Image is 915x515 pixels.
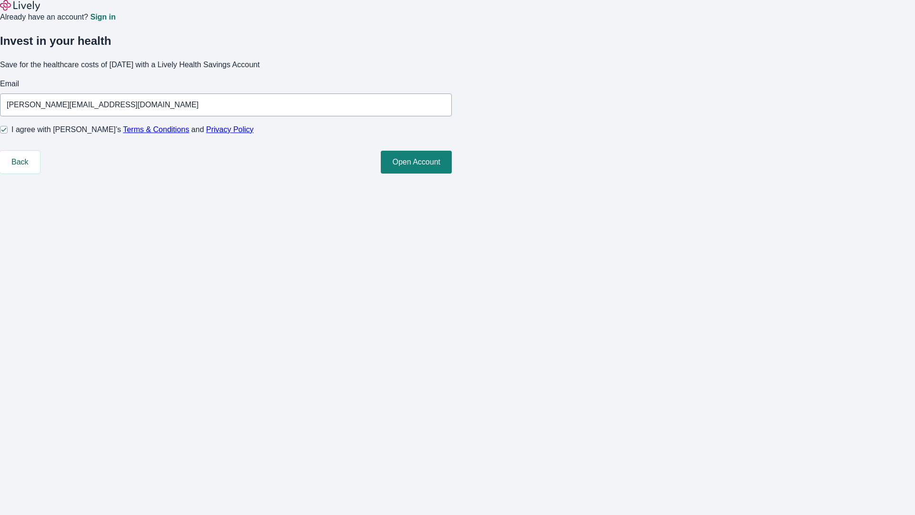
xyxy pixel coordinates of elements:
a: Privacy Policy [206,125,254,134]
a: Sign in [90,13,115,21]
span: I agree with [PERSON_NAME]’s and [11,124,254,135]
button: Open Account [381,151,452,174]
a: Terms & Conditions [123,125,189,134]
